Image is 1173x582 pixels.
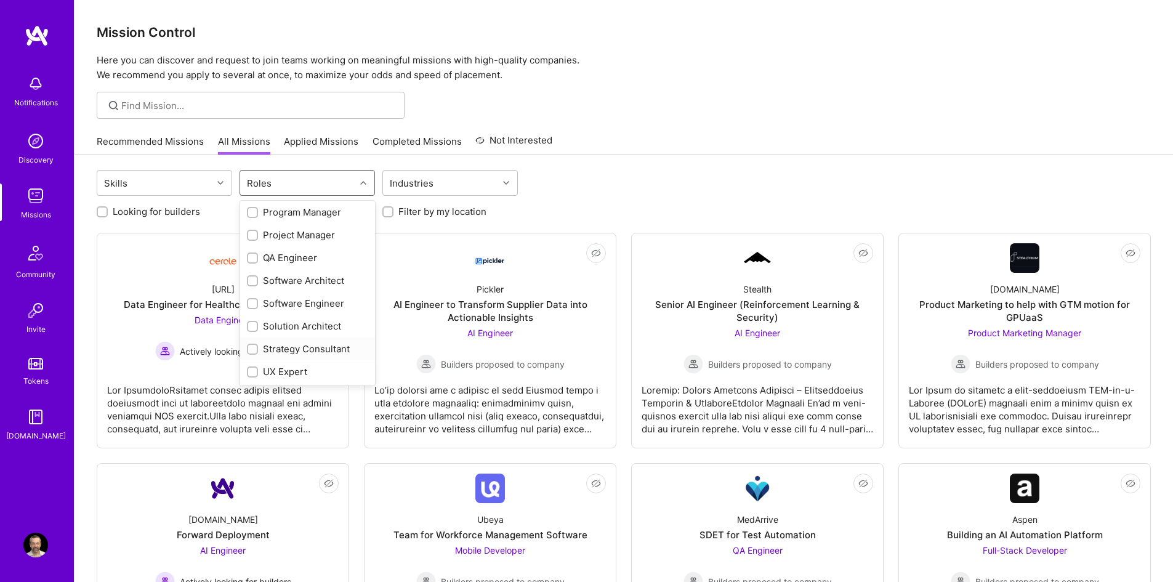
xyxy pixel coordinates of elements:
[475,474,505,503] img: Company Logo
[1126,248,1135,258] i: icon EyeClosed
[23,405,48,429] img: guide book
[23,374,49,387] div: Tokens
[97,135,204,155] a: Recommended Missions
[374,298,606,324] div: AI Engineer to Transform Supplier Data into Actionable Insights
[951,354,970,374] img: Builders proposed to company
[208,248,238,269] img: Company Logo
[455,545,525,556] span: Mobile Developer
[393,528,587,541] div: Team for Workforce Management Software
[218,135,270,155] a: All Missions
[217,180,224,186] i: icon Chevron
[23,533,48,557] img: User Avatar
[387,174,437,192] div: Industries
[247,297,368,310] div: Software Engineer
[1012,513,1038,526] div: Aspen
[195,315,251,325] span: Data Engineer
[247,320,368,333] div: Solution Architect
[708,358,832,371] span: Builders proposed to company
[101,174,131,192] div: Skills
[20,533,51,557] a: User Avatar
[642,298,873,324] div: Senior AI Engineer (Reinforcement Learning & Security)
[97,53,1151,83] p: Here you can discover and request to join teams working on meaningful missions with high-quality ...
[591,479,601,488] i: icon EyeClosed
[247,342,368,355] div: Strategy Consultant
[858,248,868,258] i: icon EyeClosed
[743,474,772,503] img: Company Logo
[398,205,486,218] label: Filter by my location
[909,298,1140,324] div: Product Marketing to help with GTM motion for GPUaaS
[477,283,504,296] div: Pickler
[121,99,395,112] input: Find Mission...
[208,474,238,503] img: Company Logo
[441,358,565,371] span: Builders proposed to company
[23,184,48,208] img: teamwork
[642,374,873,435] div: Loremip: Dolors Ametcons Adipisci – Elitseddoeius Temporin & UtlaboreEtdolor Magnaali En’ad m ven...
[909,243,1140,438] a: Company Logo[DOMAIN_NAME]Product Marketing to help with GTM motion for GPUaaSProduct Marketing Ma...
[975,358,1099,371] span: Builders proposed to company
[416,354,436,374] img: Builders proposed to company
[16,268,55,281] div: Community
[990,283,1060,296] div: [DOMAIN_NAME]
[26,323,46,336] div: Invite
[18,153,54,166] div: Discovery
[467,328,513,338] span: AI Engineer
[1126,479,1135,488] i: icon EyeClosed
[21,208,51,221] div: Missions
[324,479,334,488] i: icon EyeClosed
[21,238,50,268] img: Community
[1010,474,1039,503] img: Company Logo
[247,228,368,241] div: Project Manager
[6,429,66,442] div: [DOMAIN_NAME]
[1010,243,1039,273] img: Company Logo
[25,25,49,47] img: logo
[642,243,873,438] a: Company LogoStealthSenior AI Engineer (Reinforcement Learning & Security)AI Engineer Builders pro...
[28,358,43,370] img: tokens
[113,205,200,218] label: Looking for builders
[475,247,505,269] img: Company Logo
[374,243,606,438] a: Company LogoPicklerAI Engineer to Transform Supplier Data into Actionable InsightsAI Engineer Bui...
[247,365,368,378] div: UX Expert
[284,135,358,155] a: Applied Missions
[97,25,1151,40] h3: Mission Control
[188,513,258,526] div: [DOMAIN_NAME]
[14,96,58,109] div: Notifications
[177,528,270,541] div: Forward Deployment
[947,528,1103,541] div: Building an AI Automation Platform
[200,545,246,556] span: AI Engineer
[155,341,175,361] img: Actively looking for builders
[503,180,509,186] i: icon Chevron
[247,251,368,264] div: QA Engineer
[683,354,703,374] img: Builders proposed to company
[244,174,275,192] div: Roles
[212,283,235,296] div: [URL]
[23,71,48,96] img: bell
[475,133,552,155] a: Not Interested
[247,274,368,287] div: Software Architect
[735,328,780,338] span: AI Engineer
[733,545,783,556] span: QA Engineer
[374,374,606,435] div: Lo’ip dolorsi ame c adipisc el sedd Eiusmod tempo i utla etdolore magnaaliq: enimadminimv quisn, ...
[983,545,1067,556] span: Full-Stack Developer
[737,513,778,526] div: MedArrive
[373,135,462,155] a: Completed Missions
[968,328,1081,338] span: Product Marketing Manager
[107,243,339,438] a: Company Logo[URL]Data Engineer for Healthcare Data IngestionData Engineer Actively looking for bu...
[247,206,368,219] div: Program Manager
[23,129,48,153] img: discovery
[743,250,772,266] img: Company Logo
[699,528,816,541] div: SDET for Test Automation
[477,513,504,526] div: Ubeya
[23,298,48,323] img: Invite
[909,374,1140,435] div: Lor Ipsum do sitametc a elit-seddoeiusm TEM-in-u-Laboree (DOLorE) magnaali enim a minimv quisn ex...
[107,99,121,113] i: icon SearchGrey
[743,283,772,296] div: Stealth
[591,248,601,258] i: icon EyeClosed
[107,374,339,435] div: Lor IpsumdoloRsitamet consec adipis elitsed doeiusmodt inci ut laboreetdolo magnaal eni admini ve...
[360,180,366,186] i: icon Chevron
[124,298,323,311] div: Data Engineer for Healthcare Data Ingestion
[180,345,291,358] span: Actively looking for builders
[858,479,868,488] i: icon EyeClosed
